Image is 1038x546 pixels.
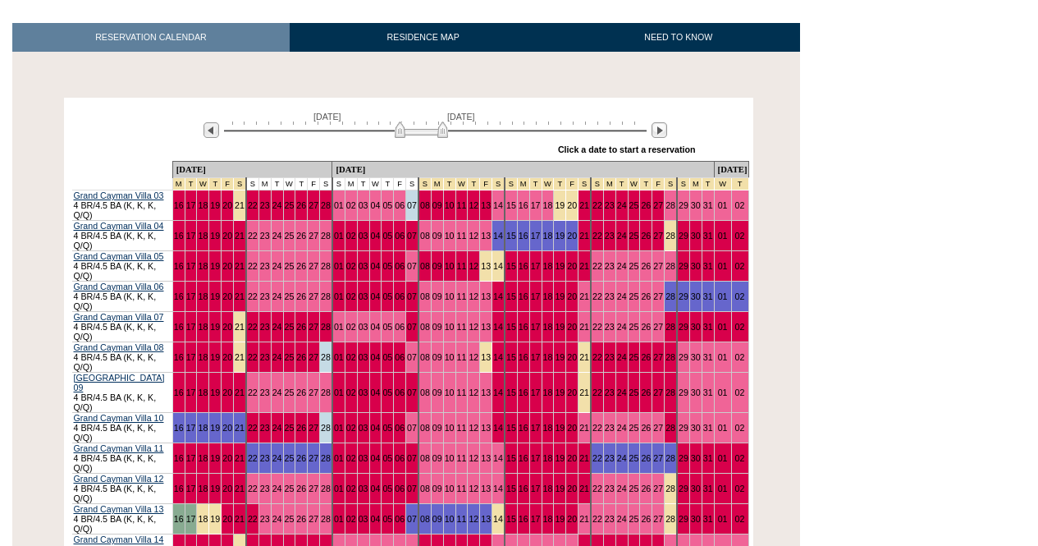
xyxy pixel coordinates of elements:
[432,388,442,397] a: 09
[296,322,306,332] a: 26
[235,291,245,301] a: 21
[382,388,392,397] a: 05
[519,322,528,332] a: 16
[735,352,745,362] a: 02
[481,322,491,332] a: 13
[248,200,258,210] a: 22
[531,352,541,362] a: 17
[718,261,728,271] a: 01
[665,200,675,210] a: 28
[592,231,602,241] a: 22
[321,231,331,241] a: 28
[469,322,478,332] a: 12
[260,388,270,397] a: 23
[420,322,430,332] a: 08
[445,352,455,362] a: 10
[174,388,184,397] a: 16
[260,200,270,210] a: 23
[579,261,589,271] a: 21
[617,200,627,210] a: 24
[285,291,295,301] a: 25
[272,231,282,241] a: 24
[222,322,232,332] a: 20
[296,291,306,301] a: 26
[543,231,553,241] a: 18
[321,388,331,397] a: 28
[395,231,405,241] a: 06
[382,261,392,271] a: 05
[395,261,405,271] a: 06
[653,231,663,241] a: 27
[309,200,318,210] a: 27
[579,322,589,332] a: 21
[210,261,220,271] a: 19
[309,261,318,271] a: 27
[592,322,602,332] a: 22
[457,200,467,210] a: 11
[174,322,184,332] a: 16
[359,322,368,332] a: 03
[531,322,541,332] a: 17
[420,231,430,241] a: 08
[346,261,356,271] a: 02
[605,291,615,301] a: 23
[493,322,503,332] a: 14
[186,352,196,362] a: 17
[198,261,208,271] a: 18
[285,352,295,362] a: 25
[359,261,368,271] a: 03
[296,200,306,210] a: 26
[248,291,258,301] a: 22
[371,231,381,241] a: 04
[186,231,196,241] a: 17
[555,231,565,241] a: 19
[222,261,232,271] a: 20
[703,261,713,271] a: 31
[248,352,258,362] a: 22
[371,352,381,362] a: 04
[665,322,675,332] a: 28
[469,291,478,301] a: 12
[203,122,219,138] img: Previous
[296,261,306,271] a: 26
[359,200,368,210] a: 03
[174,291,184,301] a: 16
[605,231,615,241] a: 23
[567,322,577,332] a: 20
[629,322,639,332] a: 25
[665,352,675,362] a: 28
[198,291,208,301] a: 18
[641,322,651,332] a: 26
[420,352,430,362] a: 08
[420,291,430,301] a: 08
[629,291,639,301] a: 25
[210,231,220,241] a: 19
[395,322,405,332] a: 06
[382,291,392,301] a: 05
[506,231,516,241] a: 15
[617,352,627,362] a: 24
[346,388,356,397] a: 02
[395,200,405,210] a: 06
[519,261,528,271] a: 16
[445,291,455,301] a: 10
[371,388,381,397] a: 04
[407,261,417,271] a: 07
[543,200,553,210] a: 18
[531,200,541,210] a: 17
[198,322,208,332] a: 18
[359,352,368,362] a: 03
[309,388,318,397] a: 27
[432,231,442,241] a: 09
[407,322,417,332] a: 07
[334,261,344,271] a: 01
[469,200,478,210] a: 12
[198,200,208,210] a: 18
[567,291,577,301] a: 20
[210,200,220,210] a: 19
[382,200,392,210] a: 05
[296,388,306,397] a: 26
[186,322,196,332] a: 17
[235,388,245,397] a: 21
[445,261,455,271] a: 10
